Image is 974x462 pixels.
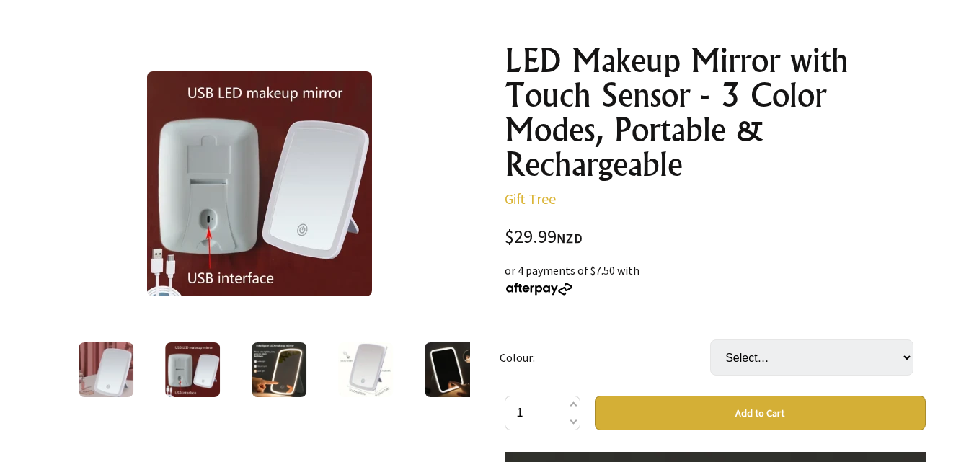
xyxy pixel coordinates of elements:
[505,43,926,182] h1: LED Makeup Mirror with Touch Sensor - 3 Color Modes, Portable & Rechargeable
[252,342,306,397] img: LED Makeup Mirror with Touch Sensor - 3 Color Modes, Portable & Rechargeable
[557,230,583,246] span: NZD
[505,190,556,208] a: Gift Tree
[595,396,926,430] button: Add to Cart
[425,342,479,397] img: LED Makeup Mirror with Touch Sensor - 3 Color Modes, Portable & Rechargeable
[338,342,393,397] img: LED Makeup Mirror with Touch Sensor - 3 Color Modes, Portable & Rechargeable
[505,283,574,296] img: Afterpay
[147,71,372,296] img: LED Makeup Mirror with Touch Sensor - 3 Color Modes, Portable & Rechargeable
[505,228,926,247] div: $29.99
[500,319,710,396] td: Colour:
[79,342,133,397] img: LED Makeup Mirror with Touch Sensor - 3 Color Modes, Portable & Rechargeable
[505,262,926,296] div: or 4 payments of $7.50 with
[165,342,220,397] img: LED Makeup Mirror with Touch Sensor - 3 Color Modes, Portable & Rechargeable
